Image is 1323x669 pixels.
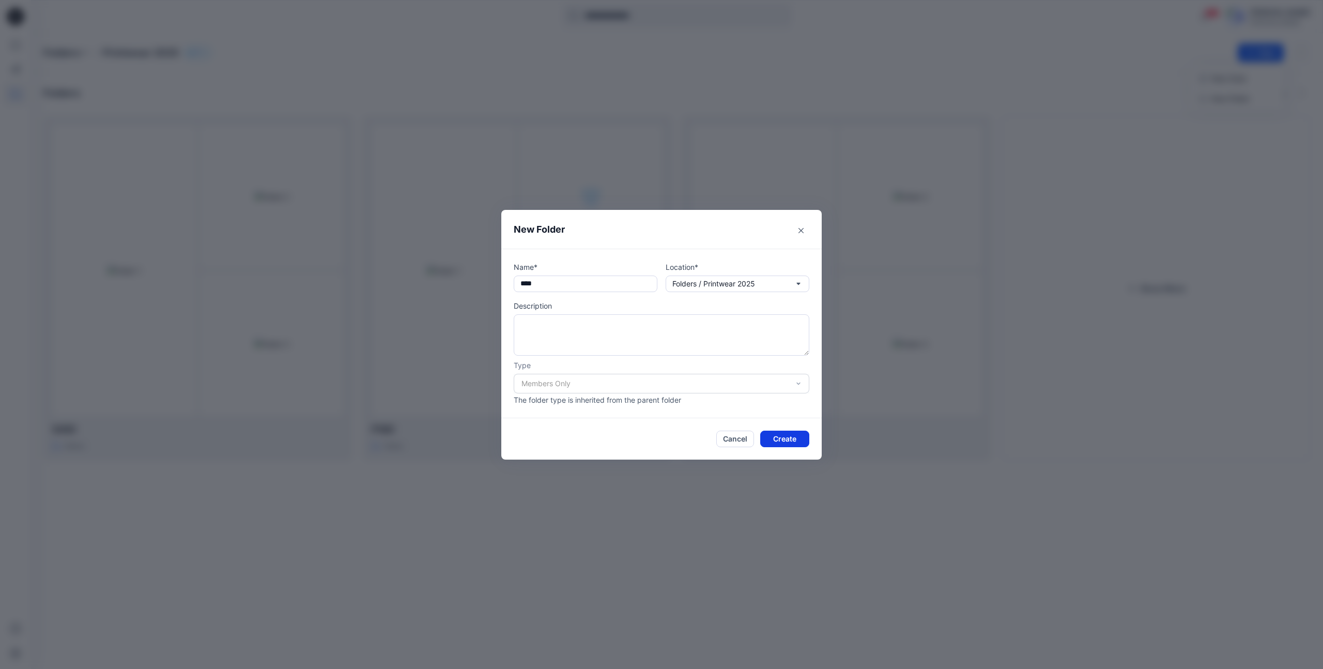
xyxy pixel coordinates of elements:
[501,210,822,249] header: New Folder
[666,276,809,292] button: Folders / Printwear 2025
[716,431,754,447] button: Cancel
[666,262,809,272] p: Location*
[793,222,809,239] button: Close
[514,360,809,371] p: Type
[672,278,755,290] p: Folders / Printwear 2025
[514,300,809,311] p: Description
[514,394,809,405] p: The folder type is inherited from the parent folder
[514,262,657,272] p: Name*
[760,431,809,447] button: Create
